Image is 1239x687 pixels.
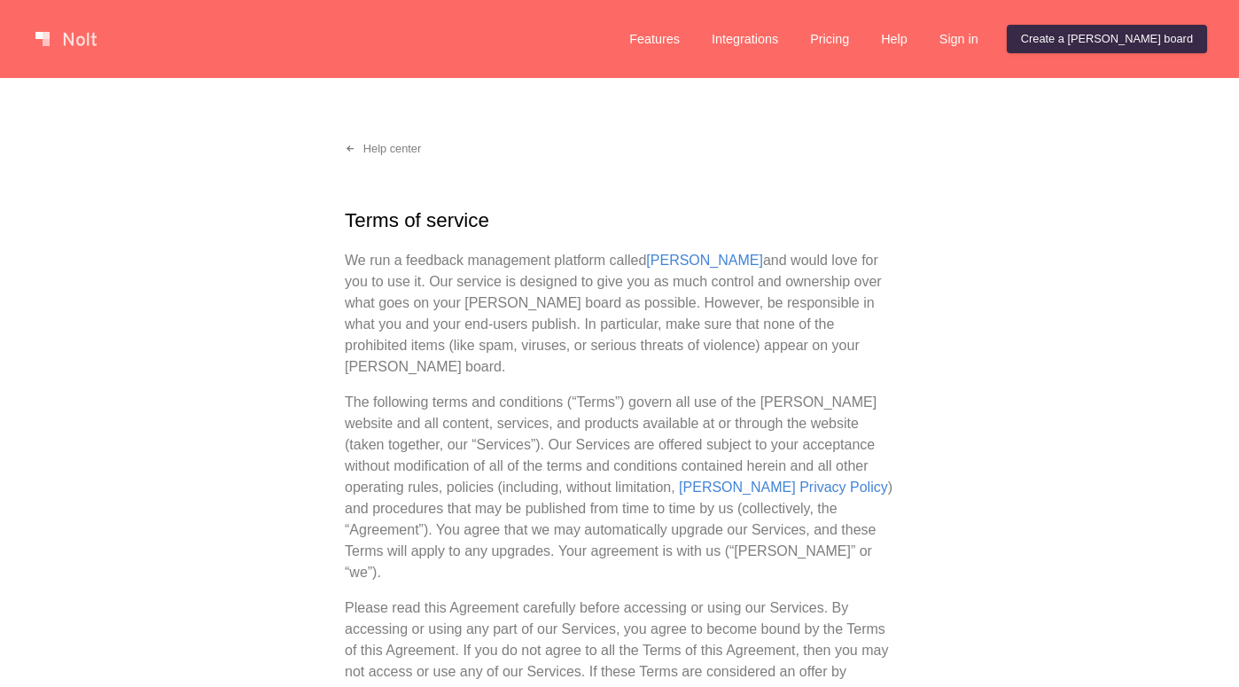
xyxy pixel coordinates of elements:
a: Features [615,25,694,53]
a: Help center [331,135,435,163]
a: [PERSON_NAME] Privacy Policy [679,480,888,495]
a: Help [867,25,922,53]
a: Create a [PERSON_NAME] board [1007,25,1207,53]
p: The following terms and conditions (“Terms”) govern all use of the [PERSON_NAME] website and all ... [345,392,894,583]
a: Integrations [697,25,792,53]
a: [PERSON_NAME] [646,253,763,268]
h1: Terms of service [345,206,894,236]
p: We run a feedback management platform called and would love for you to use it. Our service is des... [345,250,894,378]
a: Sign in [925,25,993,53]
a: Pricing [796,25,863,53]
